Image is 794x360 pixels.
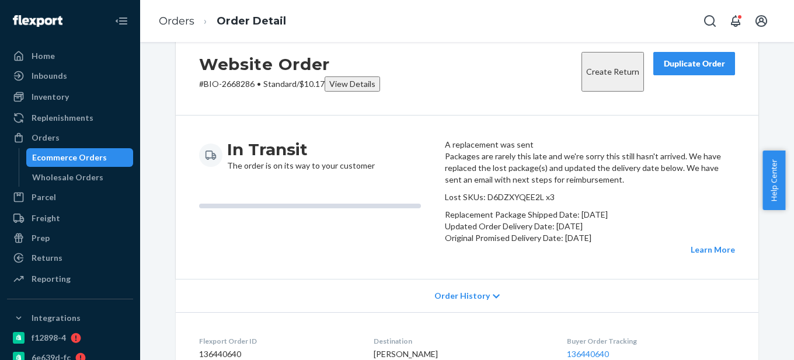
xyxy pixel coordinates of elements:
p: Updated Order Delivery Date: [DATE] [445,221,735,232]
a: Orders [159,15,194,27]
button: Close Navigation [110,9,133,33]
button: Duplicate Order [653,52,735,75]
div: f12898-4 [32,332,66,344]
a: Wholesale Orders [26,168,134,187]
a: Learn More [691,244,735,254]
button: Create Return [581,52,644,92]
a: Parcel [7,188,133,207]
div: Ecommerce Orders [32,152,107,163]
button: Open notifications [724,9,747,33]
button: Open Search Box [698,9,722,33]
a: 136440640 [567,349,609,359]
div: Inventory [32,91,69,103]
div: Replenishments [32,112,93,124]
div: Orders [32,132,60,144]
a: Inbounds [7,67,133,85]
a: Returns [7,249,133,267]
button: View Details [325,76,380,92]
a: Inventory [7,88,133,106]
h3: In Transit [227,139,375,160]
a: Order Detail [217,15,286,27]
a: Reporting [7,270,133,288]
a: Prep [7,229,133,247]
button: Integrations [7,309,133,327]
p: Replacement Package Shipped Date: [DATE] [445,209,735,221]
button: Open account menu [750,9,773,33]
a: Replenishments [7,109,133,127]
a: f12898-4 [7,328,133,347]
div: Home [32,50,55,62]
div: Reporting [32,273,71,285]
span: Standard [263,79,297,89]
header: A replacement was sent [445,139,735,151]
a: Orders [7,128,133,147]
div: Wholesale Orders [32,172,103,183]
div: View Details [329,78,375,90]
a: Freight [7,209,133,228]
div: Returns [32,252,62,264]
dd: 136440640 [199,348,355,360]
div: Freight [32,212,60,224]
div: Prep [32,232,50,244]
a: Ecommerce Orders [26,148,134,167]
span: • [257,79,261,89]
h2: Website Order [199,52,380,76]
button: Help Center [762,151,785,210]
p: Original Promised Delivery Date: [DATE] [445,232,735,244]
div: Inbounds [32,70,67,82]
p: Lost SKUs: D6DZXYQEE2L x3 [445,191,735,203]
p: # BIO-2668286 / $10.17 [199,76,380,92]
a: Home [7,47,133,65]
div: Duplicate Order [663,58,725,69]
div: Parcel [32,191,56,203]
ol: breadcrumbs [149,4,295,39]
p: Packages are rarely this late and we're sorry this still hasn't arrived. We have replaced the los... [445,151,735,186]
div: The order is on its way to your customer [227,139,375,172]
div: Integrations [32,312,81,324]
dt: Flexport Order ID [199,336,355,346]
span: Order History [434,290,490,302]
dt: Destination [374,336,548,346]
dt: Buyer Order Tracking [567,336,735,346]
img: Flexport logo [13,15,62,27]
